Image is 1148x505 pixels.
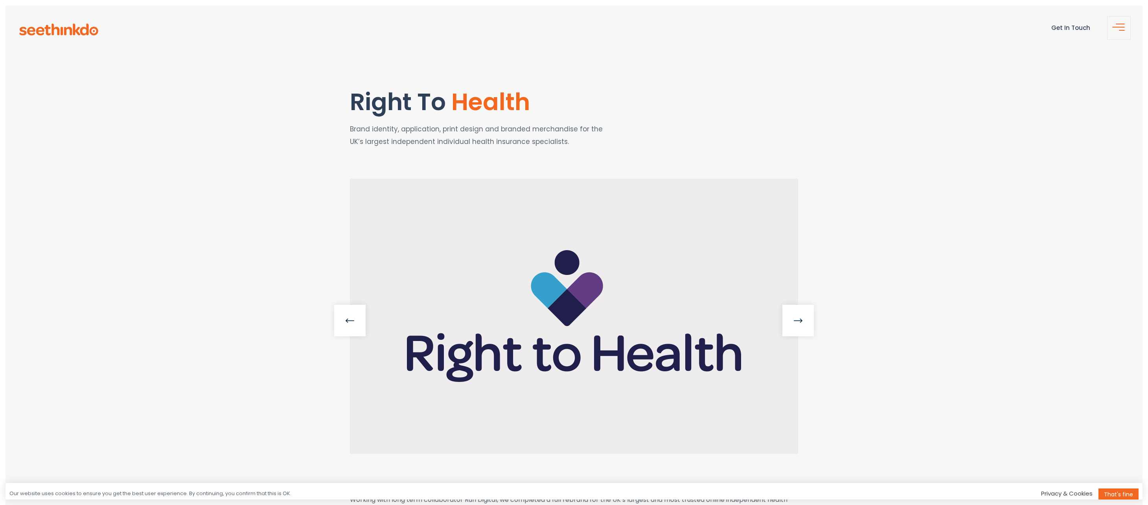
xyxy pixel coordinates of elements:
a: Get In Touch [1051,24,1090,32]
a: That's fine [1098,488,1139,501]
span: Right [350,85,412,118]
h1: Right To Health [350,89,607,115]
p: Brand identity, application, print design and branded merchandise for the UK’s largest independen... [350,123,607,148]
img: see-think-do-logo.png [19,24,98,35]
div: Our website uses cookies to ensure you get the best user experience. By continuing, you confirm t... [9,490,291,498]
span: Health [451,85,530,118]
img: Right To Health – branding [350,179,798,454]
span: To [417,85,446,118]
a: Privacy & Cookies [1041,489,1093,498]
